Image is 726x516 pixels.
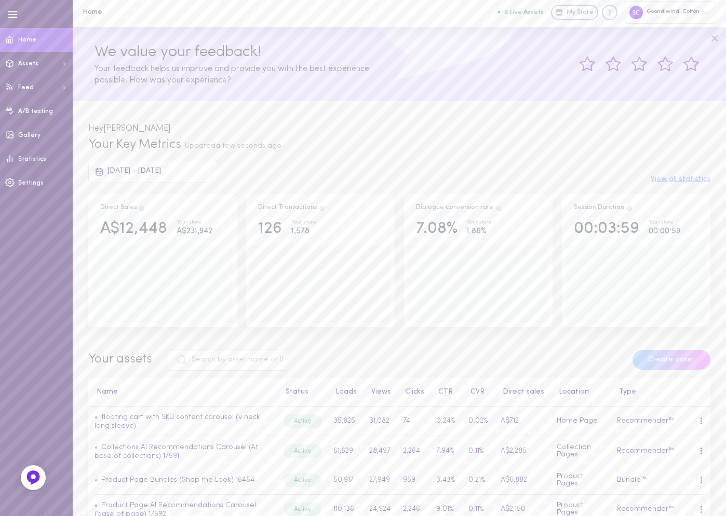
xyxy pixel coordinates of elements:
button: Location [554,388,589,396]
span: Your feedback helps us improve and provide you with the best experience possible. How was your ex... [95,65,369,85]
img: Feedback Button [25,470,41,485]
div: Direct Sales [100,203,145,213]
span: • [95,413,98,421]
button: Clicks [400,388,424,396]
span: • [95,443,98,451]
td: A$712 [495,407,550,436]
button: CVR [465,388,485,396]
span: Direct Sales are the result of users clicking on a product and then purchasing the exact same pro... [138,204,145,211]
td: 35,825 [328,407,363,436]
td: A$2,285 [495,436,550,466]
td: 74 [397,407,430,436]
td: 0.02% [463,407,495,436]
span: [DATE] - [DATE] [107,167,161,175]
span: Hey [PERSON_NAME] [88,124,170,133]
span: Recommender™ [617,505,674,513]
button: Create asset [633,350,710,370]
td: 61,629 [328,436,363,466]
td: 0.24% [430,407,462,436]
span: We value your feedback! [95,44,261,60]
button: Status [280,388,308,396]
div: Active [284,414,321,428]
span: Total transactions from users who clicked on a product through Dialogue assets, and purchased the... [318,204,326,211]
span: Recommender™ [617,417,674,425]
div: Goondiwindi Cotton [625,1,716,23]
td: 3.43% [430,466,462,495]
div: 00:03:59 [574,220,639,238]
td: 50,917 [328,466,363,495]
button: Views [366,388,391,396]
div: Knowledge center [602,5,617,20]
div: A$12,448 [100,220,167,238]
a: floating cart with SKU content carousel (v neck long sleeve) [95,413,260,430]
span: Statistics [18,156,46,162]
td: 959 [397,466,430,495]
button: View all statistics [651,176,710,183]
span: Home [18,37,36,43]
a: Product Page Bundles (Shop the Look) 16454 [98,476,254,484]
span: Product Pages [557,472,583,487]
span: • [95,476,98,484]
div: Your store [649,220,680,226]
a: Collections AI Recommendations Carousel (At base of collections) 17591 [95,443,258,460]
td: A$6,882 [495,466,550,495]
button: Direct sales [498,388,544,396]
span: A/B testing [18,108,53,115]
td: 27,949 [363,466,397,495]
div: A$231,942 [177,225,212,238]
div: 7.08% [416,220,458,238]
span: Updated a few seconds ago [185,142,281,150]
div: Active [284,473,321,487]
span: Home Page [557,417,598,425]
td: 2,264 [397,436,430,466]
div: Your store [467,220,492,226]
div: Direct Transactions [258,203,326,213]
span: Gallery [18,132,41,138]
div: Active [284,503,321,516]
a: 9 Live Assets [498,9,551,16]
span: Your Key Metrics [88,138,181,151]
a: Product Page Bundles (Shop the Look) 16454 [101,476,254,484]
input: Search by asset name or ID [168,349,288,371]
span: • [95,501,98,509]
div: Your store [177,220,212,226]
span: Collection Pages [557,443,591,458]
span: Your assets [88,353,152,366]
div: Active [284,444,321,458]
span: Bundle™ [617,476,647,484]
h1: Home [83,8,254,16]
span: Assets [18,61,38,67]
div: 1.86% [467,225,492,238]
td: 0.11% [463,436,495,466]
button: CTR [433,388,453,396]
div: 1,578 [291,225,316,238]
div: 126 [258,220,282,238]
div: Your store [291,220,316,226]
td: 28,497 [363,436,397,466]
td: 31,082 [363,407,397,436]
div: Dialogue conversion rate [416,203,502,213]
a: My Store [551,5,598,20]
button: Type [614,388,636,396]
span: Recommender™ [617,447,674,455]
span: Settings [18,180,44,186]
div: 00:00:59 [649,225,680,238]
span: Feed [18,85,34,91]
span: The percentage of users who interacted with one of Dialogue`s assets and ended up purchasing in t... [495,204,502,211]
span: Track how your session duration increase once users engage with your Assets [626,204,633,211]
div: Session Duration [574,203,633,213]
td: 0.21% [463,466,495,495]
button: Name [91,388,118,396]
span: My Store [567,8,594,18]
button: 9 Live Assets [498,9,544,16]
button: Loads [330,388,357,396]
td: 7.94% [430,436,462,466]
